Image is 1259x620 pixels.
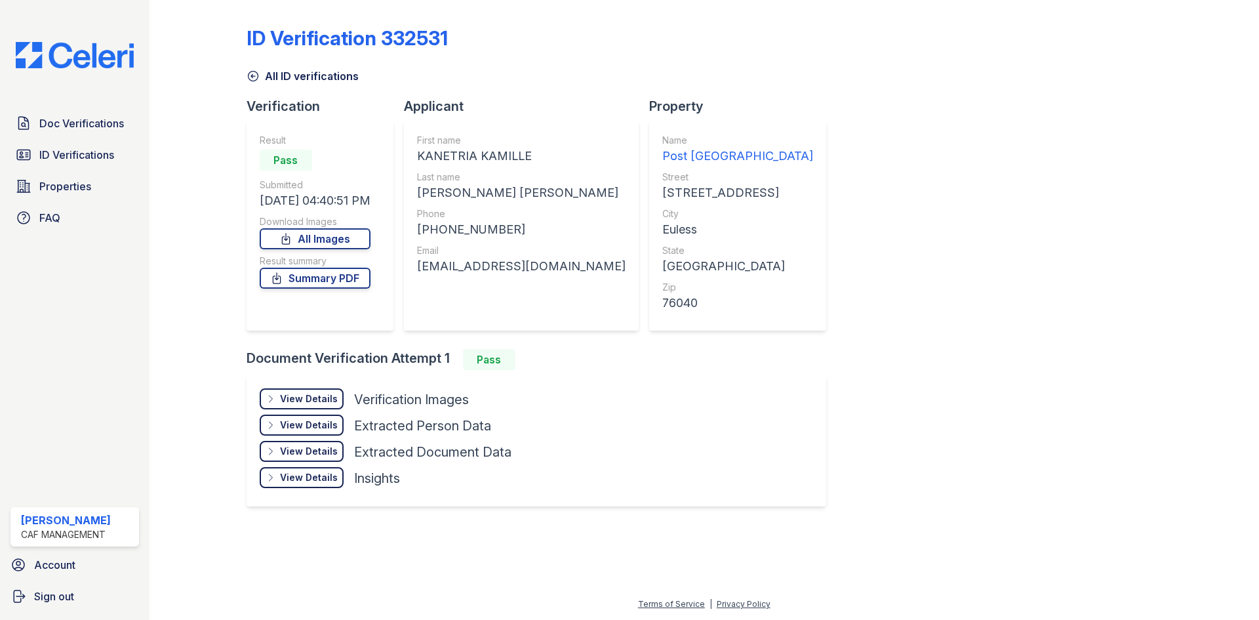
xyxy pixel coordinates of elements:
a: All Images [260,228,370,249]
div: Street [662,171,813,184]
span: FAQ [39,210,60,226]
div: 76040 [662,294,813,312]
div: Document Verification Attempt 1 [247,349,837,370]
div: Name [662,134,813,147]
div: Post [GEOGRAPHIC_DATA] [662,147,813,165]
a: Name Post [GEOGRAPHIC_DATA] [662,134,813,165]
span: Doc Verifications [39,115,124,131]
div: [PERSON_NAME] [PERSON_NAME] [417,184,626,202]
div: Euless [662,220,813,239]
div: Phone [417,207,626,220]
div: [GEOGRAPHIC_DATA] [662,257,813,276]
div: Extracted Person Data [354,417,491,435]
a: All ID verifications [247,68,359,84]
div: Pass [463,349,515,370]
a: Summary PDF [260,268,370,289]
div: [STREET_ADDRESS] [662,184,813,202]
div: Submitted [260,178,370,192]
div: Property [649,97,837,115]
a: Account [5,552,144,578]
span: Account [34,557,75,573]
div: Download Images [260,215,370,228]
a: Properties [10,173,139,199]
a: FAQ [10,205,139,231]
div: [PERSON_NAME] [21,512,111,528]
div: Email [417,244,626,257]
span: Properties [39,178,91,194]
a: Doc Verifications [10,110,139,136]
div: Pass [260,150,312,171]
div: ID Verification 332531 [247,26,448,50]
div: Insights [354,469,400,487]
div: [DATE] 04:40:51 PM [260,192,370,210]
div: Verification [247,97,404,115]
span: Sign out [34,589,74,604]
span: ID Verifications [39,147,114,163]
div: Result [260,134,370,147]
div: State [662,244,813,257]
div: View Details [280,471,338,484]
div: View Details [280,419,338,432]
a: Privacy Policy [717,599,770,609]
div: Result summary [260,255,370,268]
a: ID Verifications [10,142,139,168]
div: [PHONE_NUMBER] [417,220,626,239]
div: CAF Management [21,528,111,541]
div: Applicant [404,97,649,115]
div: KANETRIA KAMILLE [417,147,626,165]
div: Last name [417,171,626,184]
div: View Details [280,392,338,405]
img: CE_Logo_Blue-a8612792a0a2168367f1c8372b55b34899dd931a85d93a1a3d3e32e68fde9ad4.png [5,42,144,68]
div: [EMAIL_ADDRESS][DOMAIN_NAME] [417,257,626,276]
div: First name [417,134,626,147]
div: Extracted Document Data [354,443,511,461]
div: Zip [662,281,813,294]
a: Sign out [5,583,144,610]
div: | [709,599,712,609]
div: View Details [280,445,338,458]
div: Verification Images [354,390,469,409]
div: City [662,207,813,220]
a: Terms of Service [638,599,705,609]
